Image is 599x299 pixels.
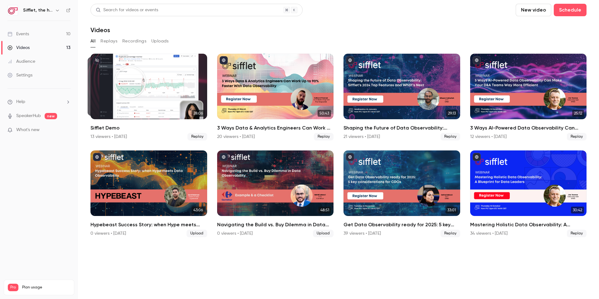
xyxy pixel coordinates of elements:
li: Shaping the Future of Data Observability: Sifflet's 2024 Top Features and What's Next [343,54,460,140]
button: published [346,153,354,161]
button: published [220,56,228,64]
button: published [473,153,481,161]
ul: Videos [90,54,587,237]
div: 21 viewers • [DATE] [343,134,380,140]
div: Events [7,31,29,37]
h2: Mastering Holistic Data Observability: A Blueprint for Data Leaders [470,221,587,228]
button: published [93,153,101,161]
span: 33:01 [446,207,458,213]
li: Mastering Holistic Data Observability: A Blueprint for Data Leaders [470,150,587,237]
a: 43:06Hypebeast Success Story: when Hype meets Data Observability0 viewers • [DATE]Upload [90,150,207,237]
span: Pro [8,284,18,291]
span: Replay [441,133,460,140]
li: 3 Ways AI-Powered Data Observability Can Make Your D&A Teams Way More Efficient [470,54,587,140]
h1: Videos [90,26,110,34]
button: Replays [100,36,117,46]
button: Schedule [554,4,587,16]
div: 0 viewers • [DATE] [217,230,253,237]
img: Sifflet, the holistic data observability platform [8,5,18,15]
h2: Navigating the Build vs. Buy Dilemma in Data Observability [217,221,334,228]
div: 0 viewers • [DATE] [90,230,126,237]
span: 50:43 [318,110,331,117]
span: Replay [187,133,207,140]
button: unpublished [93,56,101,64]
li: Get Data Observability ready for 2025: 5 key considerations for CDOs [343,150,460,237]
div: 20 viewers • [DATE] [217,134,255,140]
div: Search for videos or events [96,7,158,13]
a: 48:51Navigating the Build vs. Buy Dilemma in Data Observability0 viewers • [DATE]Upload [217,150,334,237]
h2: 3 Ways AI-Powered Data Observability Can Make Your D&A Teams Way More Efficient [470,124,587,132]
div: Videos [7,45,30,51]
h2: Hypebeast Success Story: when Hype meets Data Observability [90,221,207,228]
span: 29:13 [446,110,458,117]
button: published [473,56,481,64]
li: 3 Ways Data & Analytics Engineers Can Work Up to 90% Faster With Data Observability [217,54,334,140]
a: 33:01Get Data Observability ready for 2025: 5 key considerations for CDOs39 viewers • [DATE]Replay [343,150,460,237]
span: 43:06 [192,207,205,213]
span: 25:12 [572,110,584,117]
div: Settings [7,72,32,78]
div: 34 viewers • [DATE] [470,230,508,237]
span: 28:06 [192,110,205,117]
li: help-dropdown-opener [7,99,71,105]
span: 30:42 [571,207,584,213]
a: 29:13Shaping the Future of Data Observability: Sifflet's 2024 Top Features and What's Next21 view... [343,54,460,140]
button: New video [516,4,551,16]
span: Replay [567,230,587,237]
button: All [90,36,95,46]
span: new [45,113,57,119]
a: 25:123 Ways AI-Powered Data Observability Can Make Your D&A Teams Way More Efficient12 viewers • ... [470,54,587,140]
div: 39 viewers • [DATE] [343,230,381,237]
button: published [220,153,228,161]
a: 28:0628:06Sifflet Demo13 viewers • [DATE]Replay [90,54,207,140]
span: Replay [441,230,460,237]
div: Audience [7,58,35,65]
li: Hypebeast Success Story: when Hype meets Data Observability [90,150,207,237]
h2: Get Data Observability ready for 2025: 5 key considerations for CDOs [343,221,460,228]
h2: 3 Ways Data & Analytics Engineers Can Work Up to 90% Faster With Data Observability [217,124,334,132]
a: SpeakerHub [16,113,41,119]
button: Uploads [151,36,169,46]
h6: Sifflet, the holistic data observability platform [23,7,52,13]
span: Replay [314,133,334,140]
span: Help [16,99,25,105]
span: Upload [187,230,207,237]
div: 12 viewers • [DATE] [470,134,507,140]
li: Sifflet Demo [90,54,207,140]
button: published [346,56,354,64]
h2: Sifflet Demo [90,124,207,132]
a: 50:433 Ways Data & Analytics Engineers Can Work Up to 90% Faster With Data Observability20 viewer... [217,54,334,140]
span: Replay [567,133,587,140]
div: 13 viewers • [DATE] [90,134,127,140]
span: Plan usage [22,285,70,290]
h2: Shaping the Future of Data Observability: Sifflet's 2024 Top Features and What's Next [343,124,460,132]
span: 48:51 [319,207,331,213]
section: Videos [90,4,587,295]
a: 30:42Mastering Holistic Data Observability: A Blueprint for Data Leaders34 viewers • [DATE]Replay [470,150,587,237]
li: Navigating the Build vs. Buy Dilemma in Data Observability [217,150,334,237]
span: Upload [313,230,334,237]
button: Recordings [122,36,146,46]
span: What's new [16,127,40,133]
